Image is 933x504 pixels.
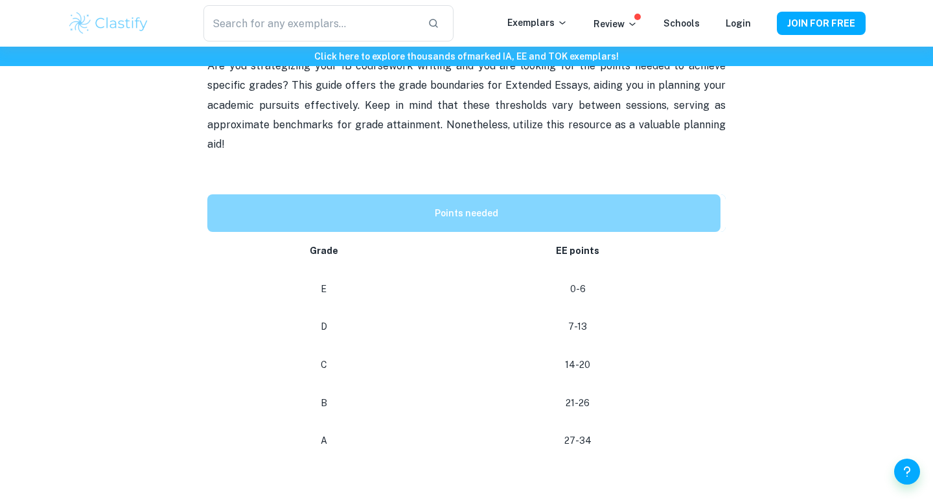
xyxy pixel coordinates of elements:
p: Are you strategizing your IB coursework writing and you are looking for the points needed to achi... [207,56,726,194]
p: E [223,281,425,298]
p: 0-6 [446,281,710,298]
button: Help and Feedback [894,459,920,485]
p: 7-13 [446,318,710,336]
strong: EE points [556,246,599,256]
input: Search for any exemplars... [203,5,417,41]
button: JOIN FOR FREE [777,12,866,35]
h6: Click here to explore thousands of marked IA, EE and TOK exemplars ! [3,49,930,63]
p: C [223,356,425,374]
p: 14-20 [446,356,710,374]
p: D [223,318,425,336]
p: Exemplars [507,16,568,30]
p: Review [593,17,638,31]
img: Clastify logo [67,10,150,36]
p: 27-34 [446,432,710,450]
a: Login [726,18,751,29]
strong: Grade [310,246,338,256]
p: B [223,395,425,412]
p: A [223,432,425,450]
p: Points needed [223,205,710,222]
p: 21-26 [446,395,710,412]
a: Schools [663,18,700,29]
